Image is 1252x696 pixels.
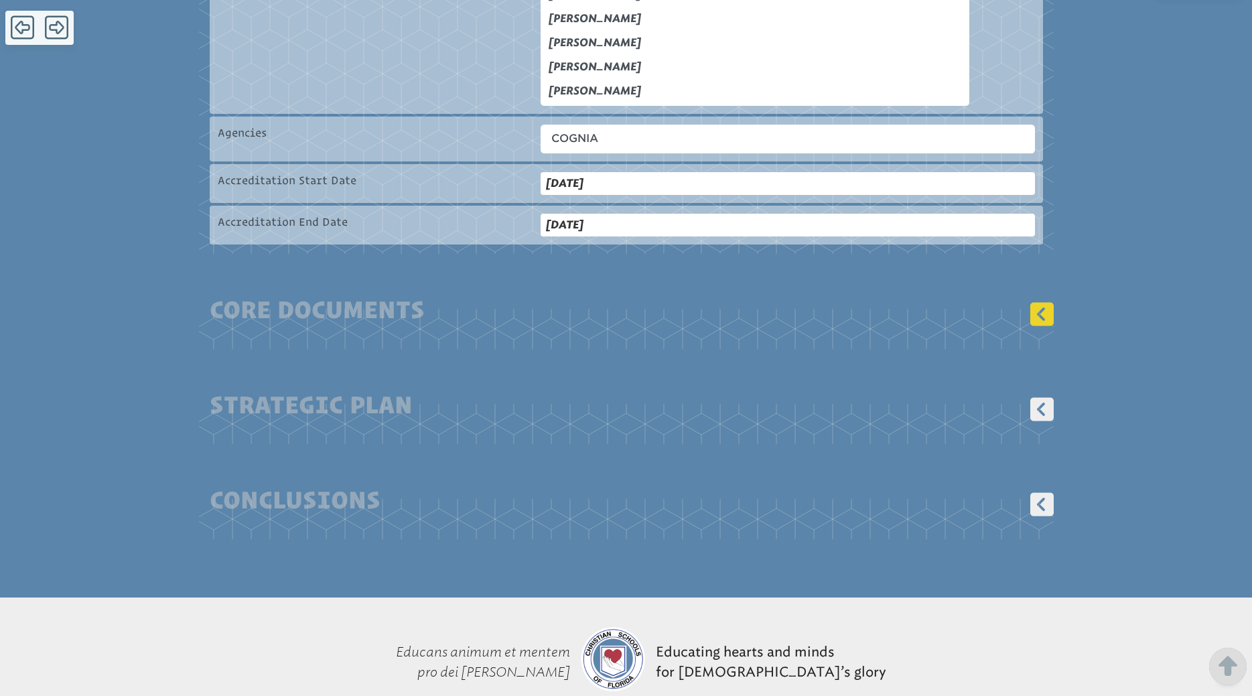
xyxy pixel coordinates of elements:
span: Back [11,14,34,41]
span: Core Documents [210,295,425,323]
img: csf-logo-web-colors.png [581,627,645,691]
span: Conclusions [210,485,380,513]
p: Accreditation End Date [218,214,483,230]
p: Agencies [218,125,483,141]
span: Strategic Plan [210,390,413,418]
b: [DATE] [546,177,583,190]
p: Accreditation Start Date [218,172,483,188]
button: Scroll Top [1217,650,1239,683]
b: [DATE] [546,218,583,231]
span: Forward [45,14,68,41]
